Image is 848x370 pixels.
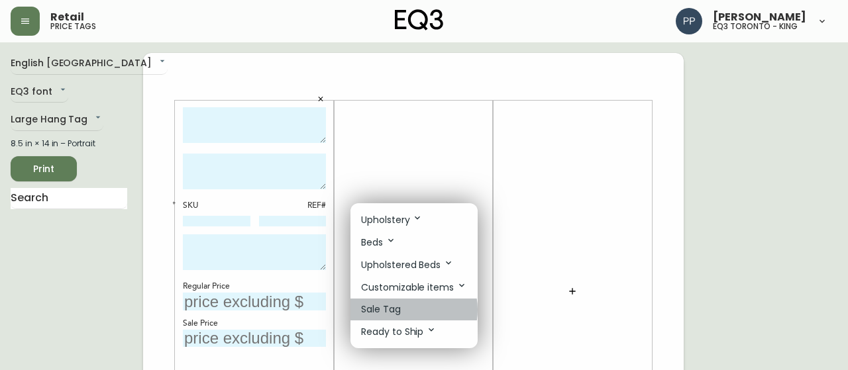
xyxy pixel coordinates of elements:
[361,324,437,339] p: Ready to Ship
[361,235,396,250] p: Beds
[361,302,401,316] p: Sale Tag
[361,257,454,272] p: Upholstered Beds
[361,280,467,295] p: Customizable items
[361,212,423,227] p: Upholstery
